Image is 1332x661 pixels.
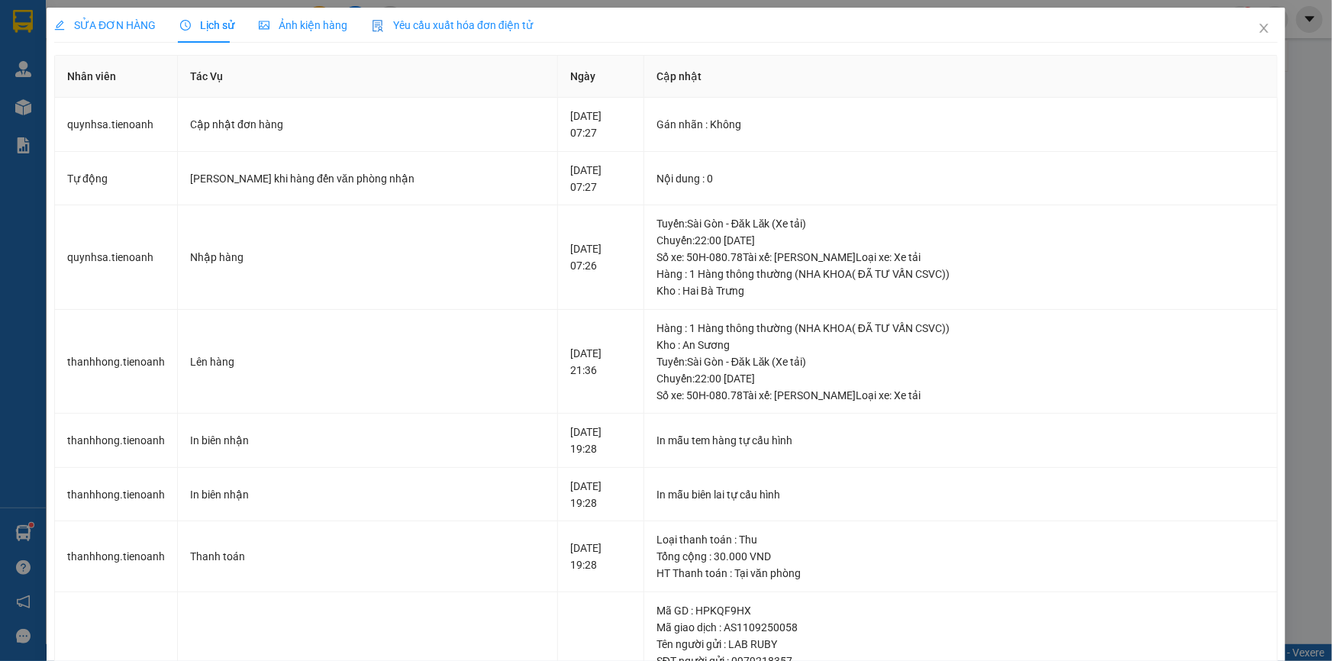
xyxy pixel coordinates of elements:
td: thanhhong.tienoanh [55,468,178,522]
div: [DATE] 19:28 [570,540,631,573]
td: quynhsa.tienoanh [55,98,178,152]
div: Nhập hàng [190,249,545,266]
th: Ngày [558,56,644,98]
td: thanhhong.tienoanh [55,310,178,414]
span: Lịch sử [180,19,234,31]
div: [DATE] 07:26 [570,240,631,274]
div: In biên nhận [190,486,545,503]
div: Tên người gửi : LAB RUBY [656,636,1265,653]
div: Kho : An Sương [656,337,1265,353]
div: [DATE] 19:28 [570,478,631,511]
div: Gán nhãn : Không [656,116,1265,133]
span: SỬA ĐƠN HÀNG [54,19,156,31]
div: [PERSON_NAME] khi hàng đến văn phòng nhận [190,170,545,187]
div: Mã GD : HPKQF9HX [656,602,1265,619]
td: thanhhong.tienoanh [55,521,178,592]
div: [DATE] 21:36 [570,345,631,379]
td: Tự động [55,152,178,206]
span: Ảnh kiện hàng [259,19,347,31]
div: Nội dung : 0 [656,170,1265,187]
button: Close [1243,8,1285,50]
div: Hàng : 1 Hàng thông thường (NHA KHOA( ĐÃ TƯ VẤN CSVC)) [656,320,1265,337]
div: [DATE] 07:27 [570,108,631,141]
div: Kho : Hai Bà Trưng [656,282,1265,299]
div: Tổng cộng : 30.000 VND [656,548,1265,565]
th: Tác Vụ [178,56,558,98]
div: Mã giao dịch : AS1109250058 [656,619,1265,636]
div: Thanh toán [190,548,545,565]
div: Tuyến : Sài Gòn - Đăk Lăk (Xe tải) Chuyến: 22:00 [DATE] Số xe: 50H-080.78 Tài xế: [PERSON_NAME] L... [656,353,1265,404]
div: HT Thanh toán : Tại văn phòng [656,565,1265,582]
div: Lên hàng [190,353,545,370]
div: In mẫu biên lai tự cấu hình [656,486,1265,503]
span: close [1258,22,1270,34]
span: picture [259,20,269,31]
td: quynhsa.tienoanh [55,205,178,310]
div: Tuyến : Sài Gòn - Đăk Lăk (Xe tải) Chuyến: 22:00 [DATE] Số xe: 50H-080.78 Tài xế: [PERSON_NAME] L... [656,215,1265,266]
div: In biên nhận [190,432,545,449]
td: thanhhong.tienoanh [55,414,178,468]
div: Hàng : 1 Hàng thông thường (NHA KHOA( ĐÃ TƯ VẤN CSVC)) [656,266,1265,282]
div: [DATE] 07:27 [570,162,631,195]
th: Cập nhật [644,56,1278,98]
div: Loại thanh toán : Thu [656,531,1265,548]
span: clock-circle [180,20,191,31]
div: In mẫu tem hàng tự cấu hình [656,432,1265,449]
img: icon [372,20,384,32]
div: Cập nhật đơn hàng [190,116,545,133]
th: Nhân viên [55,56,178,98]
span: edit [54,20,65,31]
div: [DATE] 19:28 [570,424,631,457]
span: Yêu cầu xuất hóa đơn điện tử [372,19,533,31]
